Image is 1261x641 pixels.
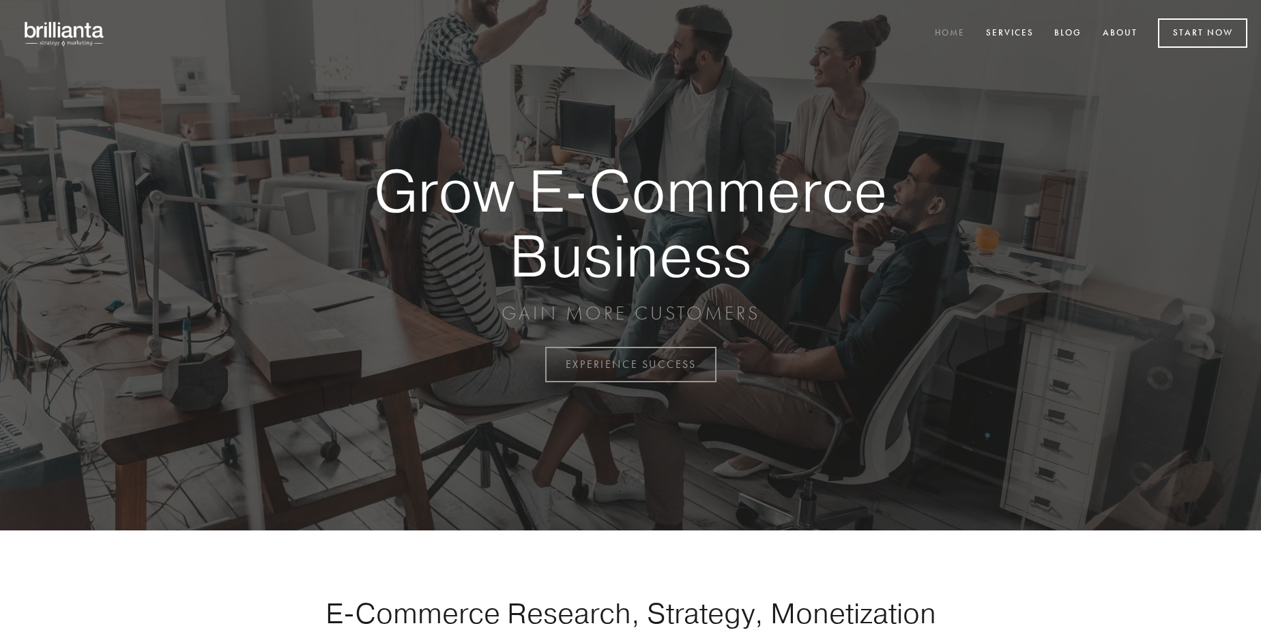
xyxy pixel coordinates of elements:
a: Start Now [1158,18,1247,48]
a: EXPERIENCE SUCCESS [545,347,716,382]
h1: E-Commerce Research, Strategy, Monetization [282,596,979,630]
p: GAIN MORE CUSTOMERS [326,301,935,326]
a: Home [926,23,974,45]
img: brillianta - research, strategy, marketing [14,14,116,53]
strong: Grow E-Commerce Business [326,158,935,287]
a: Services [977,23,1043,45]
a: Blog [1045,23,1090,45]
a: About [1094,23,1146,45]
